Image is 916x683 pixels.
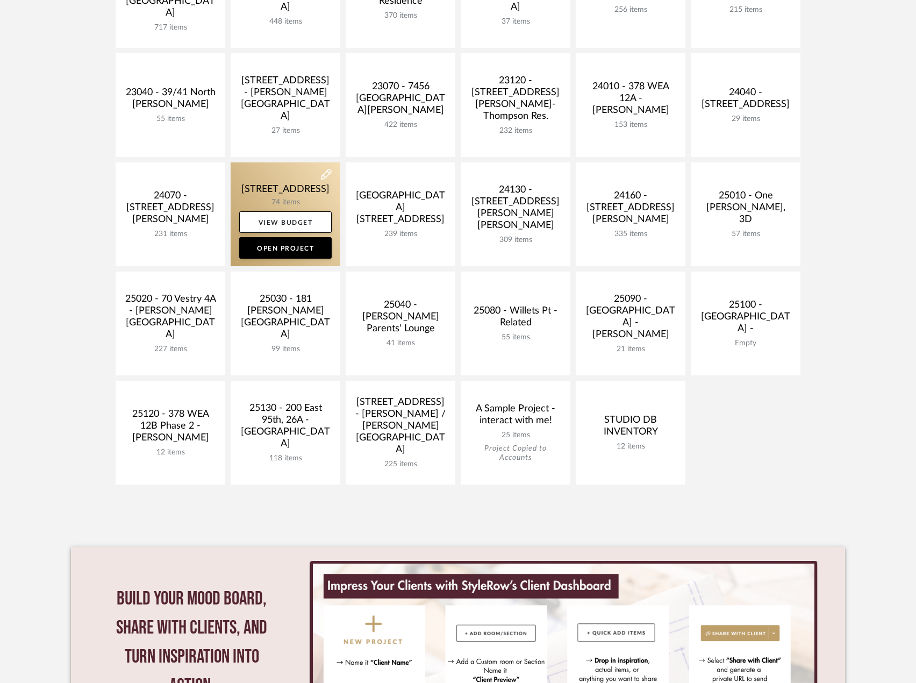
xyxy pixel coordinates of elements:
[239,345,332,354] div: 99 items
[584,293,677,345] div: 25090 - [GEOGRAPHIC_DATA] - [PERSON_NAME]
[699,230,792,239] div: 57 items
[584,120,677,130] div: 153 items
[354,339,447,348] div: 41 items
[354,396,447,460] div: [STREET_ADDRESS] - [PERSON_NAME] / [PERSON_NAME][GEOGRAPHIC_DATA]
[124,230,217,239] div: 231 items
[354,81,447,120] div: 23070 - 7456 [GEOGRAPHIC_DATA][PERSON_NAME]
[469,236,562,245] div: 309 items
[469,403,562,431] div: A Sample Project - interact with me!
[699,299,792,339] div: 25100 - [GEOGRAPHIC_DATA] -
[124,115,217,124] div: 55 items
[354,190,447,230] div: [GEOGRAPHIC_DATA][STREET_ADDRESS]
[584,5,677,15] div: 256 items
[354,11,447,20] div: 370 items
[584,230,677,239] div: 335 items
[699,115,792,124] div: 29 items
[239,402,332,454] div: 25130 - 200 East 95th, 26A - [GEOGRAPHIC_DATA]
[469,431,562,440] div: 25 items
[469,17,562,26] div: 37 items
[584,345,677,354] div: 21 items
[699,190,792,230] div: 25010 - One [PERSON_NAME], 3D
[584,442,677,451] div: 12 items
[699,87,792,115] div: 24040 - [STREET_ADDRESS]
[699,339,792,348] div: Empty
[354,230,447,239] div: 239 items
[239,293,332,345] div: 25030 - 181 [PERSON_NAME][GEOGRAPHIC_DATA]
[469,333,562,342] div: 55 items
[354,460,447,469] div: 225 items
[239,17,332,26] div: 448 items
[239,454,332,463] div: 118 items
[584,414,677,442] div: STUDIO DB INVENTORY
[124,345,217,354] div: 227 items
[124,408,217,448] div: 25120 - 378 WEA 12B Phase 2 - [PERSON_NAME]
[469,305,562,333] div: 25080 - Willets Pt - Related
[239,211,332,233] a: View Budget
[699,5,792,15] div: 215 items
[124,87,217,115] div: 23040 - 39/41 North [PERSON_NAME]
[469,444,562,463] div: Project Copied to Accounts
[124,190,217,230] div: 24070 - [STREET_ADDRESS][PERSON_NAME]
[124,448,217,457] div: 12 items
[239,75,332,126] div: [STREET_ADDRESS] - [PERSON_NAME][GEOGRAPHIC_DATA]
[584,190,677,230] div: 24160 - [STREET_ADDRESS][PERSON_NAME]
[469,126,562,136] div: 232 items
[239,237,332,259] a: Open Project
[584,81,677,120] div: 24010 - 378 WEA 12A - [PERSON_NAME]
[469,184,562,236] div: 24130 - [STREET_ADDRESS][PERSON_NAME][PERSON_NAME]
[124,293,217,345] div: 25020 - 70 Vestry 4A - [PERSON_NAME][GEOGRAPHIC_DATA]
[469,75,562,126] div: 23120 - [STREET_ADDRESS][PERSON_NAME]-Thompson Res.
[124,23,217,32] div: 717 items
[354,299,447,339] div: 25040 - [PERSON_NAME] Parents' Lounge
[354,120,447,130] div: 422 items
[239,126,332,136] div: 27 items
